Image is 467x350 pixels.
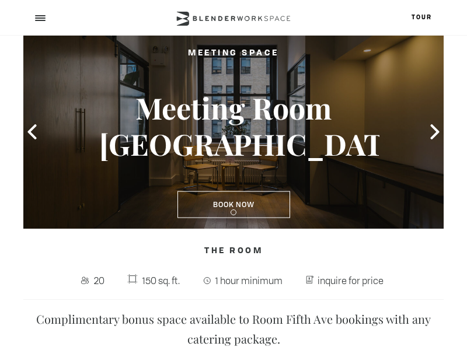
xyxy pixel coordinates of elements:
h2: Meeting Space [99,46,368,61]
p: Complimentary bonus space available to Room Fifth Ave bookings with any catering package. [23,309,444,349]
span: 1 hour minimum [212,271,285,290]
a: Book Now [177,191,290,218]
a: Tour [412,15,432,20]
h4: The Room [23,240,444,262]
h3: Meeting Room [GEOGRAPHIC_DATA] [99,90,368,162]
span: 150 sq. ft. [140,271,183,290]
span: inquire for price [315,271,387,290]
span: 20 [91,271,107,290]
